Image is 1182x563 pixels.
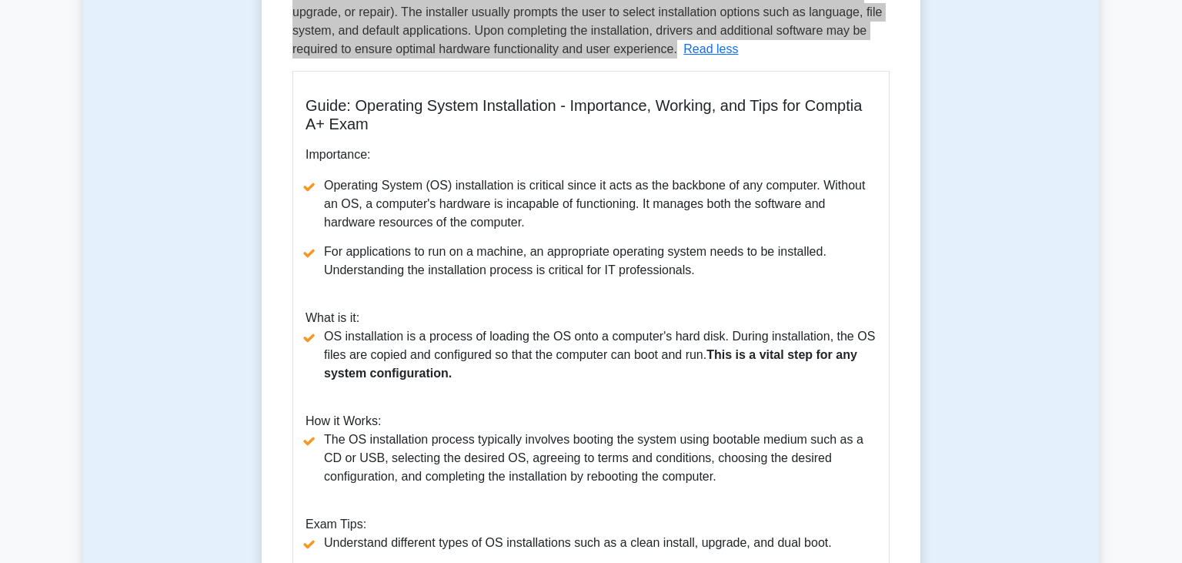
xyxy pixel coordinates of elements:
li: Operating System (OS) installation is critical since it acts as the backbone of any computer. Wit... [306,176,876,232]
li: OS installation is a process of loading the OS onto a computer's hard disk. During installation, ... [306,327,876,383]
li: For applications to run on a machine, an appropriate operating system needs to be installed. Unde... [306,243,876,280]
b: This is a vital step for any system configuration. [324,348,857,380]
li: Understand different types of OS installations such as a clean install, upgrade, and dual boot. [306,534,876,552]
h5: Guide: Operating System Installation - Importance, Working, and Tips for Comptia A+ Exam [306,96,876,133]
li: The OS installation process typically involves booting the system using bootable medium such as a... [306,431,876,486]
p: Importance: [306,146,876,164]
button: Read less [683,40,738,59]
